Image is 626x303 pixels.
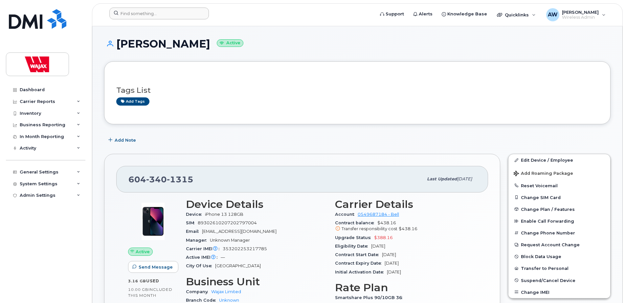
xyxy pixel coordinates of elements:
[508,154,610,166] a: Edit Device / Employee
[186,238,210,243] span: Manager
[335,235,374,240] span: Upgrade Status
[186,263,215,268] span: City Of Use
[385,261,399,266] span: [DATE]
[186,212,205,217] span: Device
[146,174,167,184] span: 340
[335,220,377,225] span: Contract balance
[146,278,159,283] span: used
[211,289,241,294] a: Wajax Limited
[508,203,610,215] button: Change Plan / Features
[221,255,225,260] span: —
[335,220,476,232] span: $438.16
[115,137,136,143] span: Add Note
[342,226,397,231] span: Transfer responsibility cost
[508,215,610,227] button: Enable Call Forwarding
[217,39,243,47] small: Active
[128,261,178,273] button: Send Message
[186,246,223,251] span: Carrier IMEI
[335,270,387,274] span: Initial Activation Date
[508,251,610,262] button: Block Data Usage
[399,226,417,231] span: $438.16
[335,244,371,249] span: Eligibility Date
[521,278,575,283] span: Suspend/Cancel Device
[335,212,358,217] span: Account
[167,174,193,184] span: 1315
[508,262,610,274] button: Transfer to Personal
[514,171,573,177] span: Add Roaming Package
[335,252,382,257] span: Contract Start Date
[205,212,243,217] span: iPhone 13 128GB
[116,86,598,94] h3: Tags List
[374,235,393,240] span: $388.16
[219,298,239,303] a: Unknown
[186,276,327,288] h3: Business Unit
[104,38,611,50] h1: [PERSON_NAME]
[116,97,149,106] a: Add tags
[128,287,172,298] span: included this month
[335,282,476,293] h3: Rate Plan
[186,289,211,294] span: Company
[335,295,406,300] span: Smartshare Plus 90/10GB 36
[382,252,396,257] span: [DATE]
[139,264,173,270] span: Send Message
[508,180,610,192] button: Reset Voicemail
[508,274,610,286] button: Suspend/Cancel Device
[335,198,476,210] h3: Carrier Details
[186,198,327,210] h3: Device Details
[508,239,610,251] button: Request Account Change
[186,298,219,303] span: Branch Code
[104,134,142,146] button: Add Note
[210,238,250,243] span: Unknown Manager
[186,229,202,234] span: Email
[202,229,277,234] span: [EMAIL_ADDRESS][DOMAIN_NAME]
[508,192,610,203] button: Change SIM Card
[136,249,150,255] span: Active
[371,244,385,249] span: [DATE]
[508,286,610,298] button: Change IMEI
[186,220,198,225] span: SIM
[358,212,399,217] a: 0549687184 - Bell
[198,220,257,225] span: 89302610207202797004
[508,166,610,180] button: Add Roaming Package
[427,176,457,181] span: Last updated
[215,263,261,268] span: [GEOGRAPHIC_DATA]
[521,219,574,224] span: Enable Call Forwarding
[128,287,148,292] span: 10.00 GB
[521,207,575,212] span: Change Plan / Features
[223,246,267,251] span: 353202253217785
[335,261,385,266] span: Contract Expiry Date
[133,202,173,241] img: image20231002-3703462-1ig824h.jpeg
[508,227,610,239] button: Change Phone Number
[457,176,472,181] span: [DATE]
[186,255,221,260] span: Active IMEI
[128,279,146,283] span: 3.16 GB
[387,270,401,274] span: [DATE]
[128,174,193,184] span: 604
